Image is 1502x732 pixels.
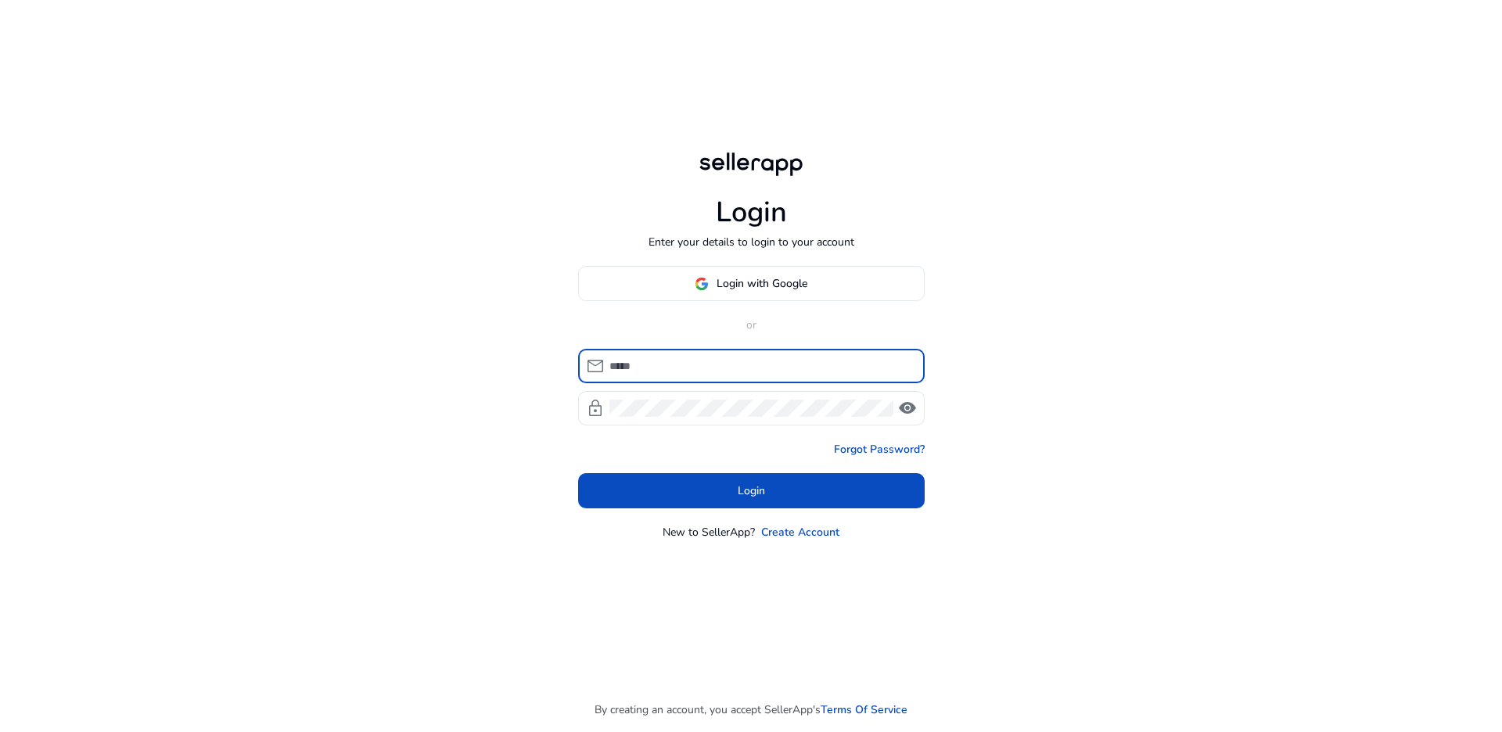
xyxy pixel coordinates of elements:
[578,317,925,333] p: or
[586,399,605,418] span: lock
[695,277,709,291] img: google-logo.svg
[717,275,807,292] span: Login with Google
[586,357,605,375] span: mail
[649,234,854,250] p: Enter your details to login to your account
[578,266,925,301] button: Login with Google
[821,701,907,718] a: Terms Of Service
[834,441,925,457] a: Forgot Password?
[578,473,925,508] button: Login
[738,483,765,499] span: Login
[761,524,839,540] a: Create Account
[663,524,755,540] p: New to SellerApp?
[898,399,917,418] span: visibility
[716,196,787,229] h1: Login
